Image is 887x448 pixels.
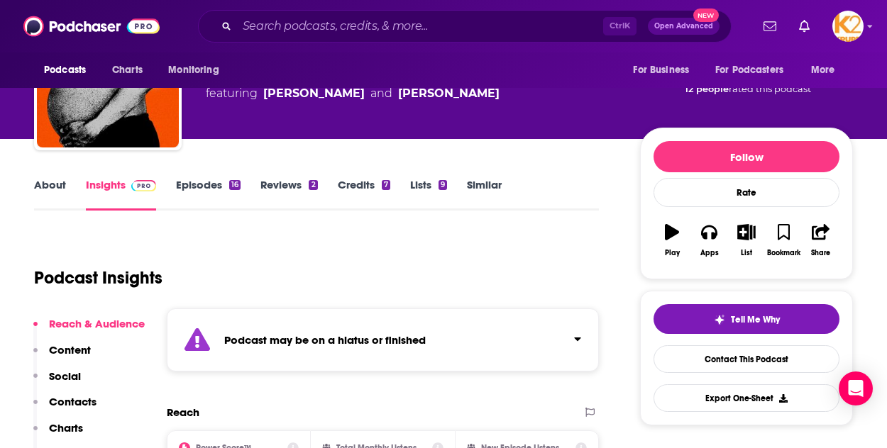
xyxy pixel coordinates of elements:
button: Show profile menu [832,11,864,42]
button: Reach & Audience [33,317,145,343]
button: Follow [654,141,839,172]
div: List [741,249,752,257]
a: Show notifications dropdown [758,14,782,38]
img: tell me why sparkle [714,314,725,325]
button: Content [33,343,91,369]
section: Click to expand status details [167,308,599,371]
button: Export One-Sheet [654,384,839,412]
h1: Podcast Insights [34,267,162,289]
a: Reviews2 [260,178,317,211]
div: 7 [382,180,390,190]
span: Ctrl K [603,17,637,35]
a: Show notifications dropdown [793,14,815,38]
span: More [811,60,835,80]
div: Apps [700,249,719,257]
div: 2 [309,180,317,190]
p: Content [49,343,91,357]
button: Play [654,215,690,266]
div: 9 [439,180,447,190]
button: Charts [33,421,83,447]
a: Charts [103,57,151,84]
p: Reach & Audience [49,317,145,330]
h2: Reach [167,405,199,419]
a: Lists9 [410,178,447,211]
img: User Profile [832,11,864,42]
button: List [728,215,765,266]
span: and [370,85,392,102]
div: [PERSON_NAME] [263,85,365,102]
a: InsightsPodchaser Pro [86,178,156,211]
button: open menu [158,57,237,84]
span: rated this podcast [729,84,811,94]
button: open menu [623,57,707,84]
input: Search podcasts, credits, & more... [237,15,603,38]
span: Monitoring [168,60,219,80]
a: About [34,178,66,211]
span: 12 people [685,84,729,94]
span: Podcasts [44,60,86,80]
span: For Podcasters [715,60,783,80]
img: Podchaser Pro [131,180,156,191]
button: open menu [801,57,853,84]
p: Charts [49,421,83,435]
img: Podchaser - Follow, Share and Rate Podcasts [23,13,160,40]
button: Share [803,215,839,266]
span: Tell Me Why [731,314,780,325]
a: Similar [467,178,502,211]
a: Episodes16 [176,178,241,211]
div: Bookmark [767,249,800,257]
a: Credits7 [338,178,390,211]
div: Rate [654,178,839,207]
button: Apps [690,215,727,266]
div: Play [665,249,680,257]
span: featuring [206,85,500,102]
div: 16 [229,180,241,190]
button: Open AdvancedNew [648,18,720,35]
button: tell me why sparkleTell Me Why [654,304,839,334]
button: Contacts [33,395,97,421]
span: For Business [633,60,689,80]
span: New [693,9,719,22]
button: Social [33,369,81,396]
span: Logged in as K2Krupp [832,11,864,42]
strong: Podcast may be on a hiatus or finished [224,333,426,347]
span: Charts [112,60,143,80]
p: Contacts [49,395,97,408]
button: Bookmark [765,215,802,266]
div: [PERSON_NAME] [398,85,500,102]
span: Open Advanced [654,23,713,30]
div: Open Intercom Messenger [839,371,873,405]
div: Search podcasts, credits, & more... [198,10,732,43]
a: Contact This Podcast [654,345,839,373]
p: Social [49,369,81,383]
button: open menu [34,57,104,84]
div: Share [811,249,830,257]
button: open menu [706,57,804,84]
